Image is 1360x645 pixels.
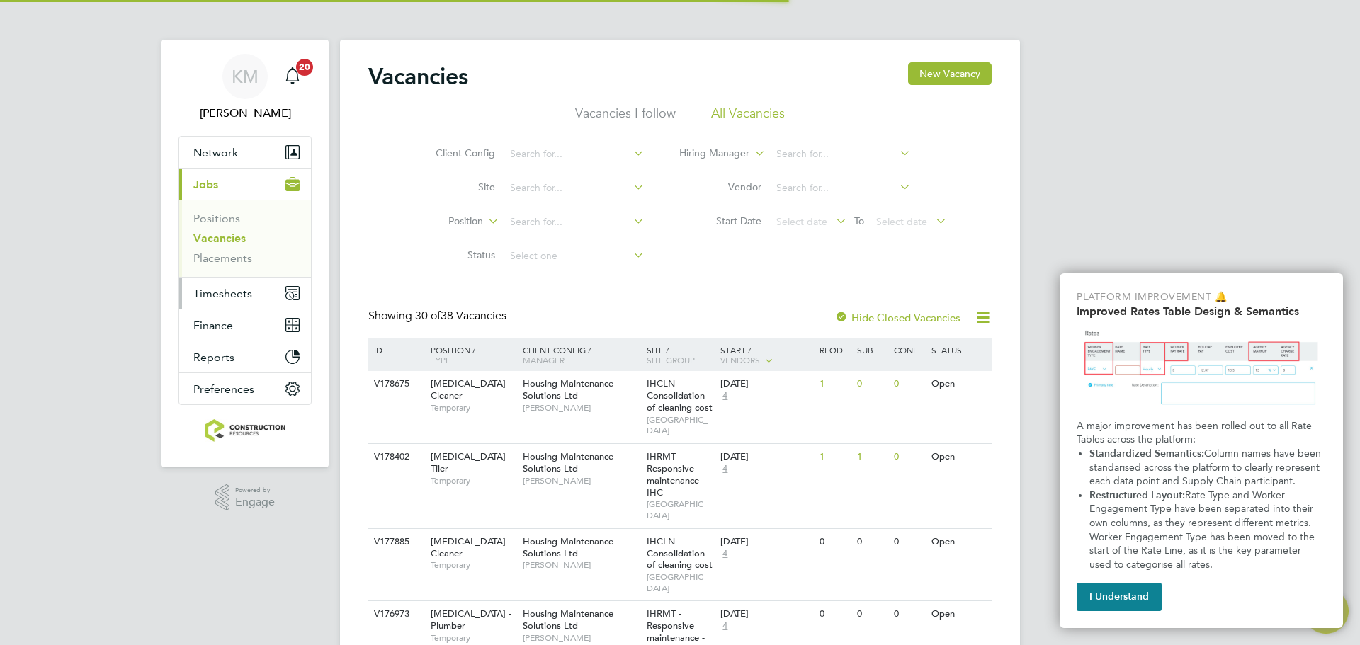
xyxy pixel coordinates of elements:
[523,354,565,365] span: Manager
[370,529,420,555] div: V177885
[431,559,516,571] span: Temporary
[720,548,730,560] span: 4
[1077,290,1326,304] p: Platform Improvement 🔔
[647,498,714,520] span: [GEOGRAPHIC_DATA]
[720,354,760,365] span: Vendors
[193,232,246,245] a: Vacancies
[523,632,640,644] span: [PERSON_NAME]
[370,601,420,627] div: V176973
[720,378,812,390] div: [DATE]
[720,451,812,463] div: [DATE]
[1089,447,1324,487] span: Column names have been standarised across the platform to clearly represent each data point and S...
[854,444,890,470] div: 1
[414,181,495,193] label: Site
[668,147,749,161] label: Hiring Manager
[193,350,234,364] span: Reports
[431,377,511,401] span: [MEDICAL_DATA] - Cleaner
[414,249,495,261] label: Status
[193,212,240,225] a: Positions
[928,371,990,397] div: Open
[523,535,613,559] span: Housing Maintenance Solutions Ltd
[402,215,483,229] label: Position
[720,390,730,402] span: 4
[205,419,286,442] img: construction-resources-logo-retina.png
[505,246,645,266] input: Select one
[643,338,718,372] div: Site /
[296,59,313,76] span: 20
[431,402,516,413] span: Temporary
[431,475,516,486] span: Temporary
[854,529,890,555] div: 0
[519,338,643,372] div: Client Config /
[890,371,927,397] div: 0
[575,105,676,130] li: Vacancies I follow
[647,377,713,413] span: IHCLN - Consolidation of cleaning cost
[1077,583,1162,611] button: I Understand
[1077,304,1326,318] h2: Improved Rates Table Design & Semantics
[1089,447,1204,460] strong: Standardized Semantics:
[431,535,511,559] span: [MEDICAL_DATA] - Cleaner
[414,147,495,159] label: Client Config
[178,54,312,122] a: Go to account details
[720,608,812,620] div: [DATE]
[854,371,890,397] div: 0
[834,311,960,324] label: Hide Closed Vacancies
[431,354,450,365] span: Type
[647,571,714,593] span: [GEOGRAPHIC_DATA]
[193,178,218,191] span: Jobs
[928,601,990,627] div: Open
[890,338,927,362] div: Conf
[771,178,911,198] input: Search for...
[415,309,441,323] span: 30 of
[928,444,990,470] div: Open
[854,601,890,627] div: 0
[717,338,816,373] div: Start /
[523,559,640,571] span: [PERSON_NAME]
[816,601,853,627] div: 0
[368,62,468,91] h2: Vacancies
[523,475,640,486] span: [PERSON_NAME]
[771,144,911,164] input: Search for...
[193,146,238,159] span: Network
[816,444,853,470] div: 1
[854,338,890,362] div: Sub
[235,496,275,508] span: Engage
[816,529,853,555] div: 0
[523,607,613,632] span: Housing Maintenance Solutions Ltd
[711,105,785,130] li: All Vacancies
[235,484,275,496] span: Powered by
[178,105,312,122] span: Kacy Melton
[370,371,420,397] div: V178675
[647,414,714,436] span: [GEOGRAPHIC_DATA]
[720,536,812,548] div: [DATE]
[178,419,312,442] a: Go to home page
[776,215,827,228] span: Select date
[647,450,705,498] span: IHRMT - Responsive maintenance - IHC
[505,178,645,198] input: Search for...
[928,529,990,555] div: Open
[370,338,420,362] div: ID
[1089,489,1185,501] strong: Restructured Layout:
[193,287,252,300] span: Timesheets
[1077,324,1326,413] img: Updated Rates Table Design & Semantics
[161,40,329,467] nav: Main navigation
[816,338,853,362] div: Reqd
[368,309,509,324] div: Showing
[680,215,761,227] label: Start Date
[890,444,927,470] div: 0
[876,215,927,228] span: Select date
[431,607,511,632] span: [MEDICAL_DATA] - Plumber
[523,377,613,401] span: Housing Maintenance Solutions Ltd
[420,338,519,372] div: Position /
[720,620,730,632] span: 4
[523,402,640,413] span: [PERSON_NAME]
[1089,489,1317,571] span: Rate Type and Worker Engagement Type have been separated into their own columns, as they represen...
[816,371,853,397] div: 1
[193,319,233,332] span: Finance
[1077,419,1326,447] p: A major improvement has been rolled out to all Rate Tables across the platform:
[232,67,259,86] span: KM
[908,62,992,85] button: New Vacancy
[370,444,420,470] div: V178402
[890,601,927,627] div: 0
[850,212,868,230] span: To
